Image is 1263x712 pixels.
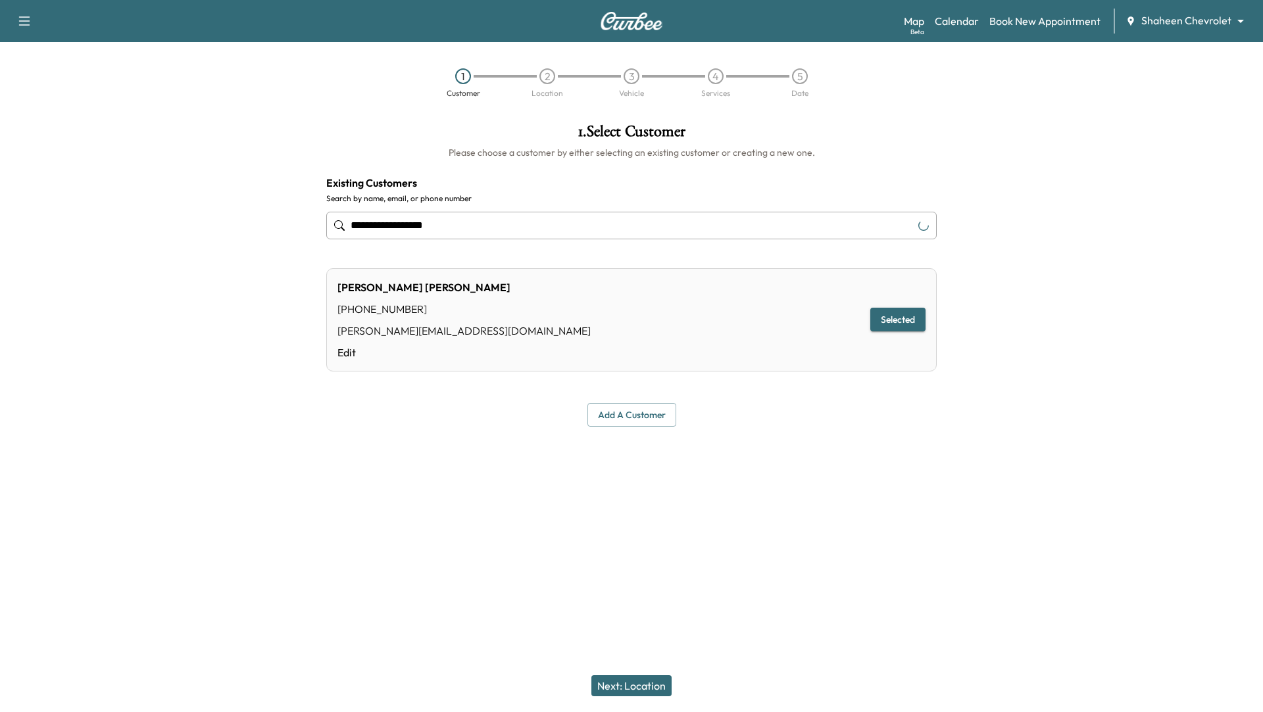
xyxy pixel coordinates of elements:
button: Selected [870,308,926,332]
div: 5 [792,68,808,84]
button: Add a customer [587,403,676,427]
button: Next: Location [591,675,672,696]
div: 2 [539,68,555,84]
a: Calendar [935,13,979,29]
a: Book New Appointment [989,13,1101,29]
div: 1 [455,68,471,84]
div: 3 [624,68,639,84]
div: 4 [708,68,724,84]
div: Date [791,89,808,97]
div: Beta [910,27,924,37]
h1: 1 . Select Customer [326,124,937,146]
label: Search by name, email, or phone number [326,193,937,204]
div: [PERSON_NAME][EMAIL_ADDRESS][DOMAIN_NAME] [337,323,591,339]
a: MapBeta [904,13,924,29]
div: Location [532,89,563,97]
h6: Please choose a customer by either selecting an existing customer or creating a new one. [326,146,937,159]
div: Customer [447,89,480,97]
div: [PERSON_NAME] [PERSON_NAME] [337,279,591,295]
a: Edit [337,344,591,360]
span: Shaheen Chevrolet [1141,13,1231,28]
h4: Existing Customers [326,175,937,191]
div: Vehicle [619,89,644,97]
div: Services [701,89,730,97]
div: [PHONE_NUMBER] [337,301,591,317]
img: Curbee Logo [600,12,663,30]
